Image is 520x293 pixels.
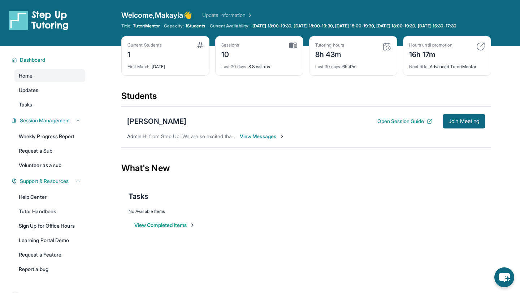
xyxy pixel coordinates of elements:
img: Chevron-Right [279,134,285,139]
a: Request a Sub [14,144,85,157]
span: Admin : [127,133,143,139]
span: Home [19,72,32,79]
button: Open Session Guide [377,118,433,125]
img: card [382,42,391,51]
div: What's New [121,152,491,184]
a: Help Center [14,191,85,204]
a: Volunteer as a sub [14,159,85,172]
span: View Messages [240,133,285,140]
button: Dashboard [17,56,81,64]
div: 10 [221,48,239,60]
span: Current Availability: [210,23,250,29]
span: Capacity: [164,23,184,29]
span: Tasks [129,191,148,201]
a: Update Information [202,12,253,19]
span: [DATE] 18:00-19:30, [DATE] 18:00-19:30, [DATE] 18:00-19:30, [DATE] 18:00-19:30, [DATE] 16:30-17:30 [252,23,456,29]
div: 1 [127,48,162,60]
button: Join Meeting [443,114,485,128]
a: [DATE] 18:00-19:30, [DATE] 18:00-19:30, [DATE] 18:00-19:30, [DATE] 18:00-19:30, [DATE] 16:30-17:30 [251,23,458,29]
span: Dashboard [20,56,45,64]
div: Hours until promotion [409,42,452,48]
a: Updates [14,84,85,97]
div: 8h 43m [315,48,344,60]
span: 1 Students [185,23,205,29]
span: Join Meeting [448,119,480,123]
div: Tutoring hours [315,42,344,48]
div: 6h 47m [315,60,391,70]
a: Request a Feature [14,248,85,261]
span: Updates [19,87,39,94]
div: Advanced Tutor/Mentor [409,60,485,70]
button: chat-button [494,267,514,287]
span: Support & Resources [20,178,69,185]
div: Students [121,90,491,106]
img: card [289,42,297,49]
span: Next title : [409,64,429,69]
a: Learning Portal Demo [14,234,85,247]
button: Session Management [17,117,81,124]
a: Weekly Progress Report [14,130,85,143]
img: card [476,42,485,51]
a: Report a bug [14,263,85,276]
span: Session Management [20,117,70,124]
span: First Match : [127,64,151,69]
div: Sessions [221,42,239,48]
button: View Completed Items [134,222,195,229]
div: 8 Sessions [221,60,297,70]
span: Tutor/Mentor [133,23,160,29]
span: Welcome, Makayla 👋 [121,10,192,20]
div: Current Students [127,42,162,48]
div: 16h 17m [409,48,452,60]
div: [DATE] [127,60,203,70]
a: Tasks [14,98,85,111]
div: [PERSON_NAME] [127,116,186,126]
a: Home [14,69,85,82]
img: Chevron Right [246,12,253,19]
span: Last 30 days : [315,64,341,69]
span: Tasks [19,101,32,108]
span: Last 30 days : [221,64,247,69]
button: Support & Resources [17,178,81,185]
img: card [197,42,203,48]
div: No Available Items [129,209,484,214]
a: Tutor Handbook [14,205,85,218]
a: Sign Up for Office Hours [14,219,85,232]
span: Title: [121,23,131,29]
img: logo [9,10,69,30]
